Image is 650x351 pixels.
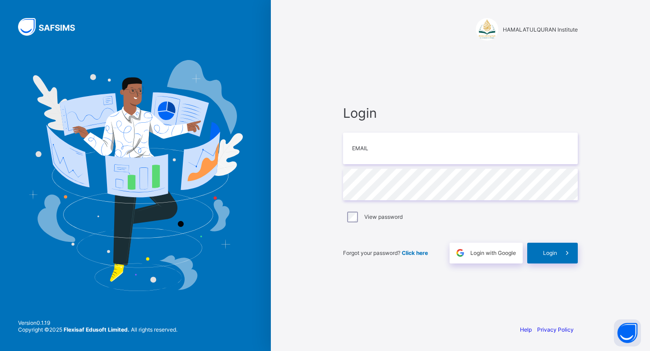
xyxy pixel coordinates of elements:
[28,60,243,291] img: Hero Image
[402,249,428,256] a: Click here
[503,26,578,33] span: HAMALATULQURAN Institute
[64,326,130,333] strong: Flexisaf Edusoft Limited.
[543,249,557,256] span: Login
[18,18,86,36] img: SAFSIMS Logo
[364,213,403,220] label: View password
[343,105,578,121] span: Login
[520,326,532,333] a: Help
[18,326,177,333] span: Copyright © 2025 All rights reserved.
[614,319,641,346] button: Open asap
[455,248,465,258] img: google.396cfc9801f0270233282035f929180a.svg
[537,326,574,333] a: Privacy Policy
[18,319,177,326] span: Version 0.1.19
[343,249,428,256] span: Forgot your password?
[470,249,516,256] span: Login with Google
